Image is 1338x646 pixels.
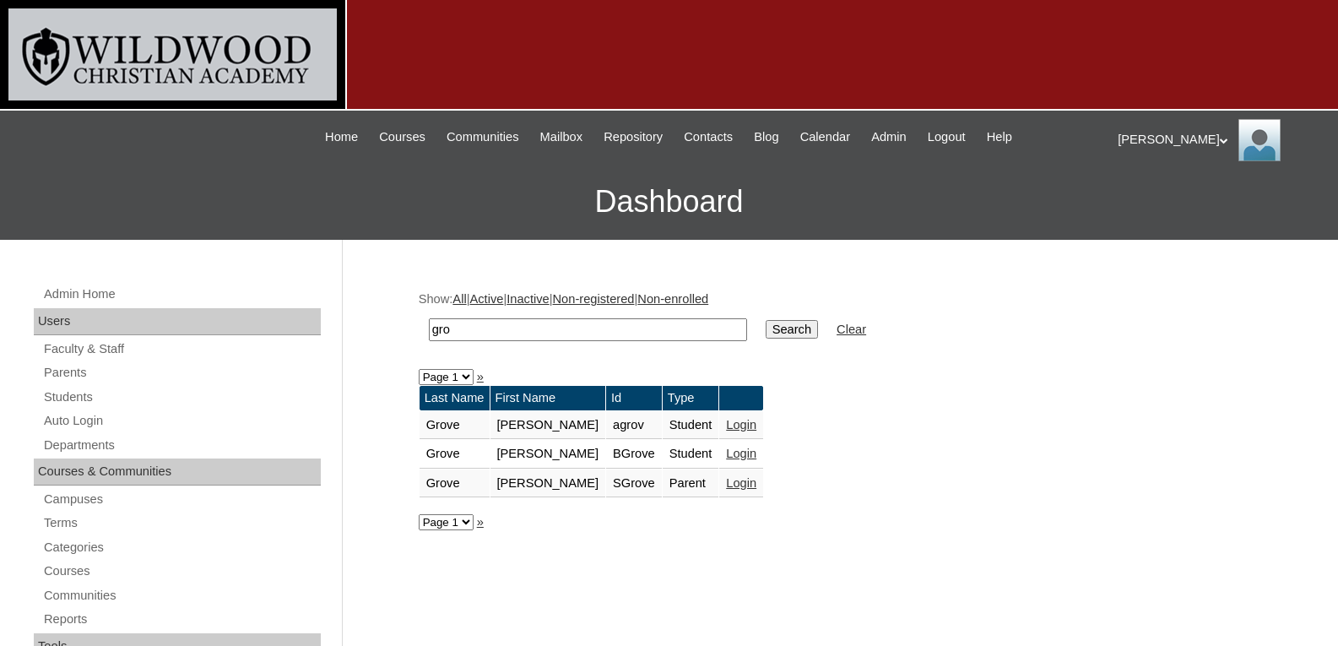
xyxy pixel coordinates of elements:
td: First Name [490,386,606,410]
a: All [452,292,466,306]
span: Communities [447,128,519,147]
div: Courses & Communities [34,459,321,486]
span: Logout [928,128,966,147]
a: Clear [837,323,866,336]
td: [PERSON_NAME] [490,470,606,498]
td: Student [663,411,719,440]
span: Calendar [800,128,850,147]
span: Mailbox [540,128,583,147]
a: Login [726,476,756,490]
span: Courses [379,128,425,147]
td: Last Name [420,386,490,410]
h3: Dashboard [8,164,1330,240]
span: Help [987,128,1012,147]
a: Admin [863,128,915,147]
a: Login [726,418,756,432]
a: Campuses [42,489,321,510]
a: Admin Home [42,284,321,305]
input: Search [429,318,747,341]
a: Departments [42,435,321,456]
a: » [477,370,484,383]
a: Auto Login [42,410,321,432]
input: Search [766,320,818,339]
span: Blog [754,128,778,147]
a: Reports [42,609,321,630]
div: [PERSON_NAME] [1118,119,1321,161]
img: Jill Isaac [1238,119,1281,161]
a: Mailbox [532,128,592,147]
td: [PERSON_NAME] [490,440,606,469]
td: agrov [606,411,662,440]
div: Show: | | | | [419,290,1254,350]
td: Student [663,440,719,469]
td: Grove [420,470,490,498]
td: [PERSON_NAME] [490,411,606,440]
a: Courses [371,128,434,147]
a: Faculty & Staff [42,339,321,360]
span: Contacts [684,128,733,147]
img: logo-white.png [8,8,337,100]
a: Non-registered [553,292,635,306]
a: Communities [438,128,528,147]
a: Categories [42,537,321,558]
a: Contacts [675,128,741,147]
span: Home [325,128,358,147]
div: Users [34,308,321,335]
a: Calendar [792,128,859,147]
a: Non-enrolled [637,292,708,306]
a: Parents [42,362,321,383]
a: Courses [42,561,321,582]
a: Inactive [506,292,550,306]
a: Help [978,128,1021,147]
a: Home [317,128,366,147]
td: BGrove [606,440,662,469]
a: Logout [919,128,974,147]
td: Grove [420,440,490,469]
a: Communities [42,585,321,606]
a: Students [42,387,321,408]
a: Blog [745,128,787,147]
td: Parent [663,470,719,498]
a: Login [726,447,756,460]
td: Grove [420,411,490,440]
td: SGrove [606,470,662,498]
a: » [477,515,484,529]
span: Repository [604,128,663,147]
a: Active [469,292,503,306]
td: Type [663,386,719,410]
td: Id [606,386,662,410]
a: Terms [42,513,321,534]
a: Repository [595,128,671,147]
span: Admin [871,128,907,147]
